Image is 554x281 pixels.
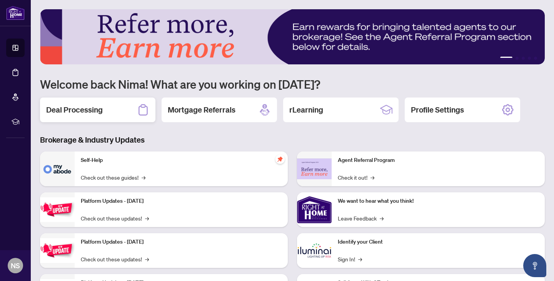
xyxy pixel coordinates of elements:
[11,260,20,271] span: NS
[40,77,545,91] h1: Welcome back Nima! What are you working on [DATE]?
[81,238,282,246] p: Platform Updates - [DATE]
[40,151,75,186] img: Self-Help
[370,173,374,182] span: →
[81,156,282,165] p: Self-Help
[380,214,384,222] span: →
[338,214,384,222] a: Leave Feedback→
[81,255,149,263] a: Check out these updates!→
[81,214,149,222] a: Check out these updates!→
[411,104,464,115] h2: Profile Settings
[297,158,332,180] img: Agent Referral Program
[500,57,512,60] button: 1
[40,238,75,262] img: Platform Updates - July 8, 2025
[523,254,546,277] button: Open asap
[40,135,545,145] h3: Brokerage & Industry Updates
[275,155,285,164] span: pushpin
[522,57,525,60] button: 3
[40,9,545,64] img: Slide 0
[40,197,75,222] img: Platform Updates - July 21, 2025
[338,255,362,263] a: Sign In!→
[338,197,539,205] p: We want to hear what you think!
[338,238,539,246] p: Identify your Client
[338,156,539,165] p: Agent Referral Program
[297,192,332,227] img: We want to hear what you think!
[289,104,323,115] h2: rLearning
[81,173,145,182] a: Check out these guides!→
[81,197,282,205] p: Platform Updates - [DATE]
[145,214,149,222] span: →
[142,173,145,182] span: →
[168,104,235,115] h2: Mortgage Referrals
[6,6,25,20] img: logo
[46,104,103,115] h2: Deal Processing
[534,57,537,60] button: 5
[528,57,531,60] button: 4
[358,255,362,263] span: →
[338,173,374,182] a: Check it out!→
[297,233,332,268] img: Identify your Client
[516,57,519,60] button: 2
[145,255,149,263] span: →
